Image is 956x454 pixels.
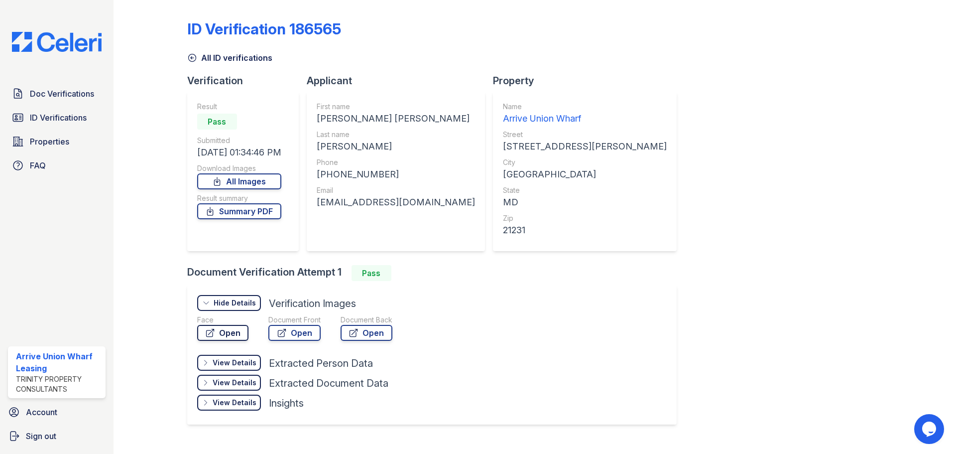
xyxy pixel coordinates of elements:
div: State [503,185,667,195]
div: 21231 [503,223,667,237]
a: Account [4,402,110,422]
a: FAQ [8,155,106,175]
div: Extracted Person Data [269,356,373,370]
div: ID Verification 186565 [187,20,341,38]
a: Open [197,325,248,341]
div: Hide Details [214,298,256,308]
div: View Details [213,378,256,388]
a: Open [268,325,321,341]
div: City [503,157,667,167]
div: Arrive Union Wharf Leasing [16,350,102,374]
div: Phone [317,157,475,167]
a: Name Arrive Union Wharf [503,102,667,126]
div: [PERSON_NAME] [317,140,475,153]
img: CE_Logo_Blue-a8612792a0a2168367f1c8372b55b34899dd931a85d93a1a3d3e32e68fde9ad4.png [4,32,110,52]
div: [DATE] 01:34:46 PM [197,146,281,159]
a: All ID verifications [187,52,272,64]
span: Sign out [26,430,56,442]
span: Properties [30,136,69,148]
div: MD [503,195,667,209]
a: ID Verifications [8,108,106,128]
iframe: chat widget [914,414,946,444]
div: Trinity Property Consultants [16,374,102,394]
div: [EMAIL_ADDRESS][DOMAIN_NAME] [317,195,475,209]
div: Pass [352,265,391,281]
div: First name [317,102,475,112]
div: Result [197,102,281,112]
a: Open [341,325,392,341]
a: Summary PDF [197,203,281,219]
div: Document Front [268,315,321,325]
a: Properties [8,132,106,151]
div: Extracted Document Data [269,376,388,390]
span: FAQ [30,159,46,171]
div: Insights [269,396,304,410]
div: Email [317,185,475,195]
div: View Details [213,358,256,368]
div: [PHONE_NUMBER] [317,167,475,181]
div: Face [197,315,248,325]
span: ID Verifications [30,112,87,124]
div: Last name [317,130,475,140]
div: Name [503,102,667,112]
div: Document Back [341,315,392,325]
div: Document Verification Attempt 1 [187,265,685,281]
div: [GEOGRAPHIC_DATA] [503,167,667,181]
div: [STREET_ADDRESS][PERSON_NAME] [503,140,667,153]
a: All Images [197,173,281,189]
a: Doc Verifications [8,84,106,104]
span: Account [26,406,57,418]
div: Applicant [307,74,493,88]
div: Zip [503,213,667,223]
div: Result summary [197,193,281,203]
div: Street [503,130,667,140]
div: Download Images [197,163,281,173]
div: [PERSON_NAME] [PERSON_NAME] [317,112,475,126]
div: Verification [187,74,307,88]
div: Arrive Union Wharf [503,112,667,126]
div: Submitted [197,136,281,146]
div: Pass [197,114,237,130]
div: Property [493,74,685,88]
div: Verification Images [269,297,356,310]
span: Doc Verifications [30,88,94,100]
a: Sign out [4,426,110,446]
div: View Details [213,398,256,408]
